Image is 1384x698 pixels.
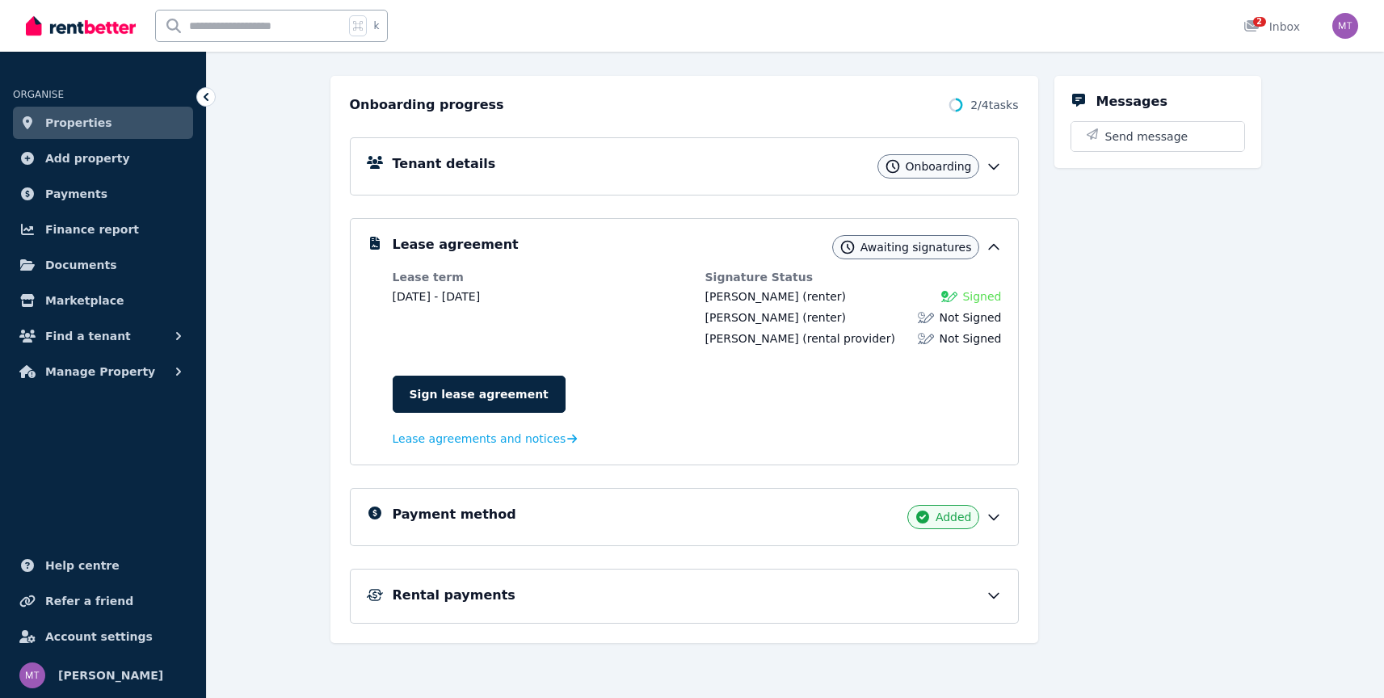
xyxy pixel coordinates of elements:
span: 2 / 4 tasks [970,97,1018,113]
a: Marketplace [13,284,193,317]
span: [PERSON_NAME] [705,332,799,345]
span: Marketplace [45,291,124,310]
a: Properties [13,107,193,139]
span: Documents [45,255,117,275]
span: Not Signed [939,330,1001,347]
img: Signed Lease [941,288,957,305]
img: Rental Payments [367,589,383,601]
span: Signed [962,288,1001,305]
button: Send message [1071,122,1244,151]
a: Add property [13,142,193,174]
a: Refer a friend [13,585,193,617]
img: Matt Teague [19,662,45,688]
h5: Rental payments [393,586,515,605]
span: 2 [1253,17,1266,27]
span: Finance report [45,220,139,239]
h2: Onboarding progress [350,95,504,115]
a: Account settings [13,620,193,653]
span: k [373,19,379,32]
div: Inbox [1243,19,1300,35]
img: Lease not signed [918,309,934,326]
a: Help centre [13,549,193,582]
dt: Signature Status [705,269,1002,285]
div: (renter) [705,288,846,305]
h5: Messages [1096,92,1167,111]
h5: Tenant details [393,154,496,174]
span: Onboarding [906,158,972,174]
span: Find a tenant [45,326,131,346]
button: Find a tenant [13,320,193,352]
span: Not Signed [939,309,1001,326]
h5: Payment method [393,505,516,524]
span: [PERSON_NAME] [705,290,799,303]
div: (renter) [705,309,846,326]
a: Sign lease agreement [393,376,566,413]
dt: Lease term [393,269,689,285]
button: Manage Property [13,355,193,388]
span: Awaiting signatures [860,239,972,255]
span: Properties [45,113,112,132]
div: (rental provider) [705,330,895,347]
a: Finance report [13,213,193,246]
h5: Lease agreement [393,235,519,254]
a: Payments [13,178,193,210]
a: Lease agreements and notices [393,431,578,447]
span: Refer a friend [45,591,133,611]
span: Add property [45,149,130,168]
span: [PERSON_NAME] [58,666,163,685]
span: Added [936,509,972,525]
a: Documents [13,249,193,281]
span: Manage Property [45,362,155,381]
span: Help centre [45,556,120,575]
span: ORGANISE [13,89,64,100]
span: [PERSON_NAME] [705,311,799,324]
span: Payments [45,184,107,204]
span: Account settings [45,627,153,646]
img: RentBetter [26,14,136,38]
img: Lease not signed [918,330,934,347]
img: Matt Teague [1332,13,1358,39]
dd: [DATE] - [DATE] [393,288,689,305]
span: Send message [1105,128,1188,145]
span: Lease agreements and notices [393,431,566,447]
